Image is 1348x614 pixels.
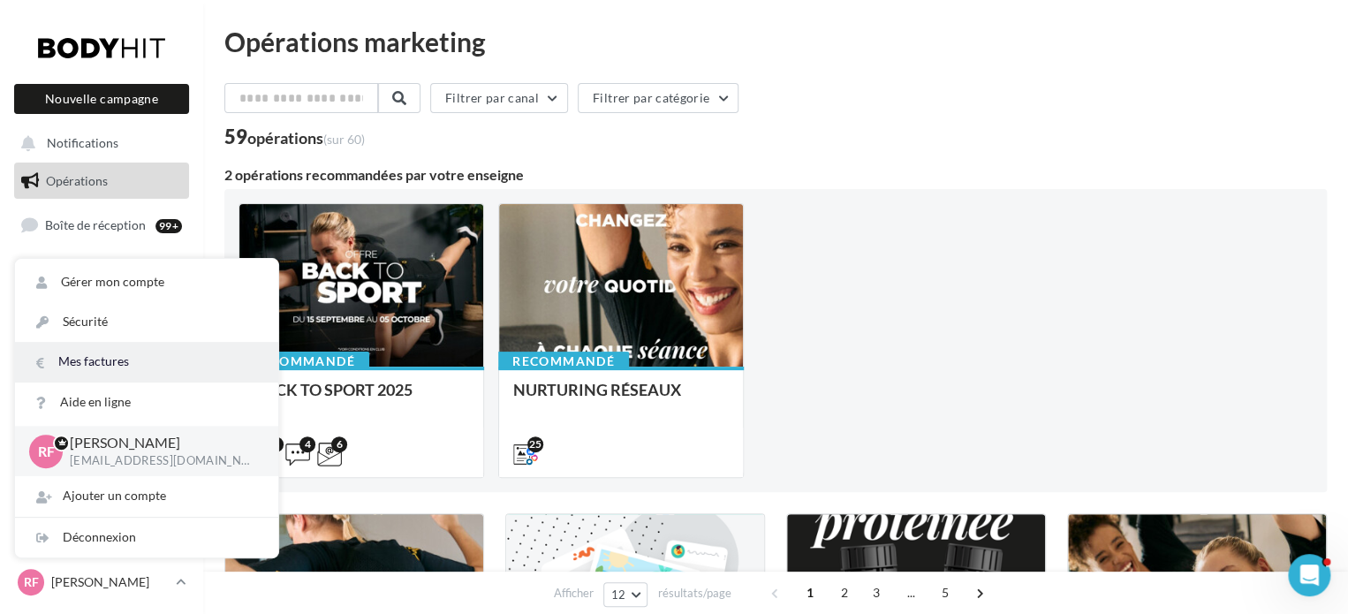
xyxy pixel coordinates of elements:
[11,515,193,552] a: Calendrier
[15,262,278,302] a: Gérer mon compte
[554,585,594,602] span: Afficher
[11,471,193,508] a: Médiathèque
[603,582,648,607] button: 12
[224,168,1327,182] div: 2 opérations recommandées par votre enseigne
[11,383,193,421] a: Campagnes
[323,132,365,147] span: (sur 60)
[24,573,39,591] span: RF
[15,476,278,516] div: Ajouter un compte
[46,173,108,188] span: Opérations
[527,436,543,452] div: 25
[239,352,369,371] div: Recommandé
[38,441,55,461] span: RF
[224,28,1327,55] div: Opérations marketing
[15,342,278,382] a: Mes factures
[45,217,146,232] span: Boîte de réception
[331,436,347,452] div: 6
[14,84,189,114] button: Nouvelle campagne
[11,206,193,244] a: Boîte de réception99+
[897,579,925,607] span: ...
[513,381,729,416] div: NURTURING RÉSEAUX
[247,130,365,146] div: opérations
[11,339,193,376] a: SMS unitaire
[15,383,278,422] a: Aide en ligne
[70,453,250,469] p: [EMAIL_ADDRESS][DOMAIN_NAME]
[430,83,568,113] button: Filtrer par canal
[830,579,859,607] span: 2
[11,428,193,465] a: Contacts
[498,352,629,371] div: Recommandé
[611,587,626,602] span: 12
[15,518,278,557] div: Déconnexion
[254,381,469,416] div: BACK TO SPORT 2025
[155,219,182,233] div: 99+
[51,573,169,591] p: [PERSON_NAME]
[796,579,824,607] span: 1
[862,579,890,607] span: 3
[299,436,315,452] div: 4
[47,136,118,151] span: Notifications
[11,163,193,200] a: Opérations
[70,433,250,453] p: [PERSON_NAME]
[11,252,193,289] a: Visibilité en ligne
[14,565,189,599] a: RF [PERSON_NAME]
[15,302,278,342] a: Sécurité
[578,83,738,113] button: Filtrer par catégorie
[11,296,193,333] a: Sollicitation d'avis
[1288,554,1330,596] iframe: Intercom live chat
[224,127,365,147] div: 59
[931,579,959,607] span: 5
[657,585,731,602] span: résultats/page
